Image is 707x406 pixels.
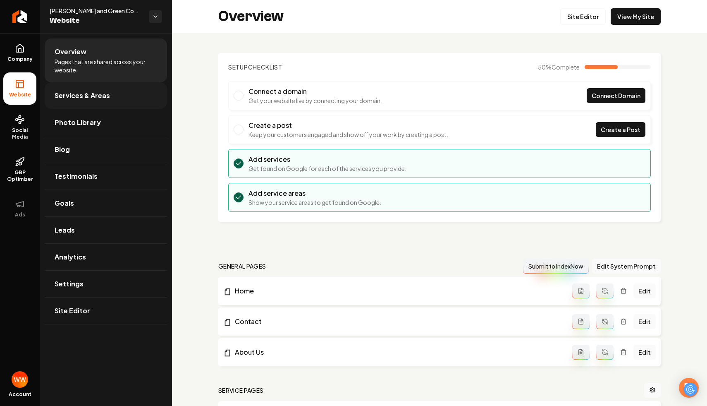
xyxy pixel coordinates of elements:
[45,190,167,216] a: Goals
[3,192,36,225] button: Ads
[55,171,98,181] span: Testimonials
[3,108,36,147] a: Social Media
[45,136,167,163] a: Blog
[55,225,75,235] span: Leads
[248,96,382,105] p: Get your website live by connecting your domain.
[55,58,157,74] span: Pages that are shared across your website.
[228,63,248,71] span: Setup
[248,86,382,96] h3: Connect a domain
[55,47,86,57] span: Overview
[218,8,284,25] h2: Overview
[3,150,36,189] a: GBP Optimizer
[55,279,84,289] span: Settings
[596,122,645,137] a: Create a Post
[572,314,590,329] button: Add admin page prompt
[55,198,74,208] span: Goals
[601,125,640,134] span: Create a Post
[6,91,34,98] span: Website
[633,314,656,329] a: Edit
[248,120,448,130] h3: Create a post
[611,8,661,25] a: View My Site
[45,163,167,190] a: Testimonials
[248,154,406,164] h3: Add services
[223,317,572,327] a: Contact
[228,63,282,71] h2: Checklist
[3,37,36,69] a: Company
[592,91,640,100] span: Connect Domain
[633,345,656,360] a: Edit
[538,63,580,71] span: 50 %
[55,144,70,154] span: Blog
[218,386,264,394] h2: Service Pages
[45,244,167,270] a: Analytics
[587,88,645,103] a: Connect Domain
[218,262,266,270] h2: general pages
[50,7,142,15] span: [PERSON_NAME] and Green Contracting
[223,347,572,357] a: About Us
[679,378,699,398] div: Open Intercom Messenger
[248,188,381,198] h3: Add service areas
[12,10,28,23] img: Rebolt Logo
[523,259,589,274] button: Submit to IndexNow
[55,306,90,316] span: Site Editor
[9,391,31,398] span: Account
[248,164,406,173] p: Get found on Google for each of the services you provide.
[4,56,36,62] span: Company
[55,118,101,127] span: Photo Library
[55,91,110,101] span: Services & Areas
[248,198,381,207] p: Show your service areas to get found on Google.
[633,283,656,298] a: Edit
[248,130,448,139] p: Keep your customers engaged and show off your work by creating a post.
[572,345,590,360] button: Add admin page prompt
[3,127,36,140] span: Social Media
[12,371,28,388] button: Open user button
[12,371,28,388] img: Will Wallace
[560,8,606,25] a: Site Editor
[552,63,580,71] span: Complete
[223,286,572,296] a: Home
[45,217,167,243] a: Leads
[55,252,86,262] span: Analytics
[45,271,167,297] a: Settings
[592,259,661,274] button: Edit System Prompt
[12,211,29,218] span: Ads
[45,109,167,136] a: Photo Library
[3,169,36,183] span: GBP Optimizer
[50,15,142,26] span: Website
[45,298,167,324] a: Site Editor
[572,283,590,298] button: Add admin page prompt
[45,82,167,109] a: Services & Areas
